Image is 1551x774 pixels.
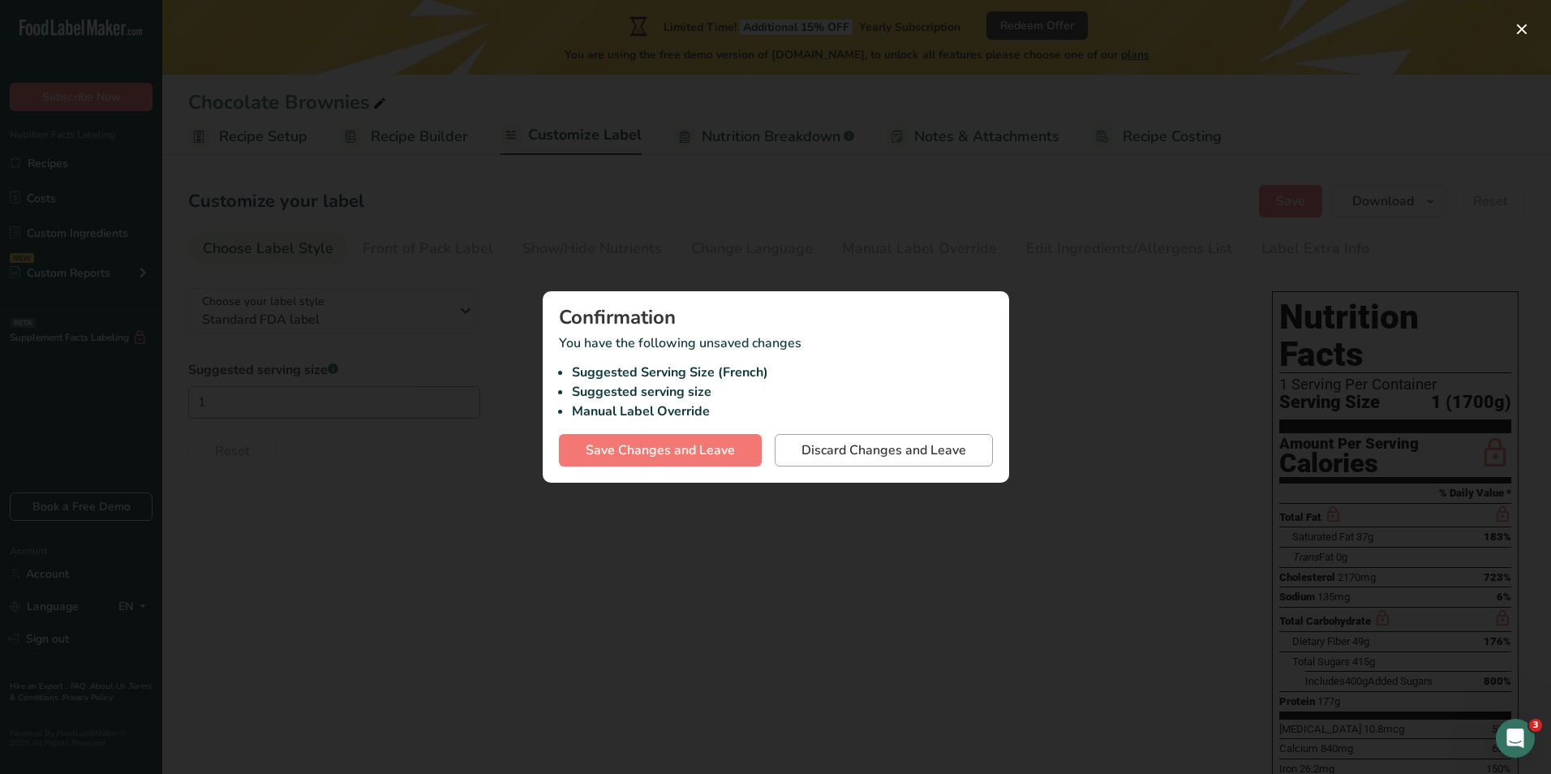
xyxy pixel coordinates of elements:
[572,363,993,382] li: Suggested Serving Size (French)
[559,307,993,327] div: Confirmation
[572,382,993,402] li: Suggested serving size
[1529,719,1542,732] span: 3
[586,441,735,460] span: Save Changes and Leave
[559,434,762,467] button: Save Changes and Leave
[572,402,993,421] li: Manual Label Override
[1496,719,1535,758] iframe: Intercom live chat
[775,434,993,467] button: Discard Changes and Leave
[801,441,966,460] span: Discard Changes and Leave
[559,333,993,421] p: You have the following unsaved changes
